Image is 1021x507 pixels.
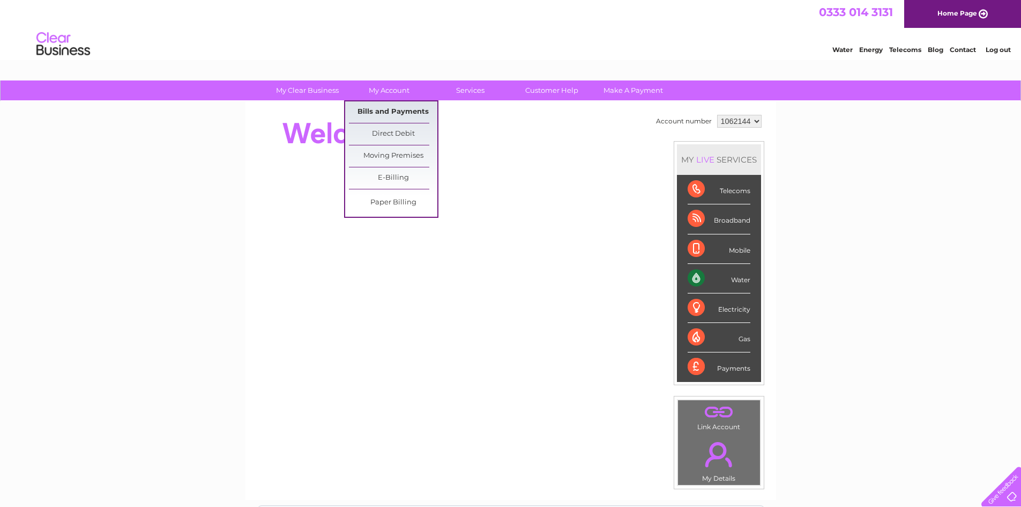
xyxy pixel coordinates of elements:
[688,323,750,352] div: Gas
[986,46,1011,54] a: Log out
[508,80,596,100] a: Customer Help
[859,46,883,54] a: Energy
[36,28,91,61] img: logo.png
[819,5,893,19] a: 0333 014 3131
[677,144,761,175] div: MY SERVICES
[928,46,943,54] a: Blog
[258,6,764,52] div: Clear Business is a trading name of Verastar Limited (registered in [GEOGRAPHIC_DATA] No. 3667643...
[653,112,714,130] td: Account number
[832,46,853,54] a: Water
[688,204,750,234] div: Broadband
[688,264,750,293] div: Water
[688,352,750,381] div: Payments
[345,80,433,100] a: My Account
[889,46,921,54] a: Telecoms
[681,403,757,422] a: .
[263,80,352,100] a: My Clear Business
[677,400,761,433] td: Link Account
[688,293,750,323] div: Electricity
[349,101,437,123] a: Bills and Payments
[688,175,750,204] div: Telecoms
[677,433,761,486] td: My Details
[589,80,677,100] a: Make A Payment
[349,192,437,214] a: Paper Billing
[688,234,750,264] div: Mobile
[950,46,976,54] a: Contact
[349,123,437,145] a: Direct Debit
[426,80,515,100] a: Services
[694,155,717,165] div: LIVE
[681,436,757,473] a: .
[349,167,437,189] a: E-Billing
[349,145,437,167] a: Moving Premises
